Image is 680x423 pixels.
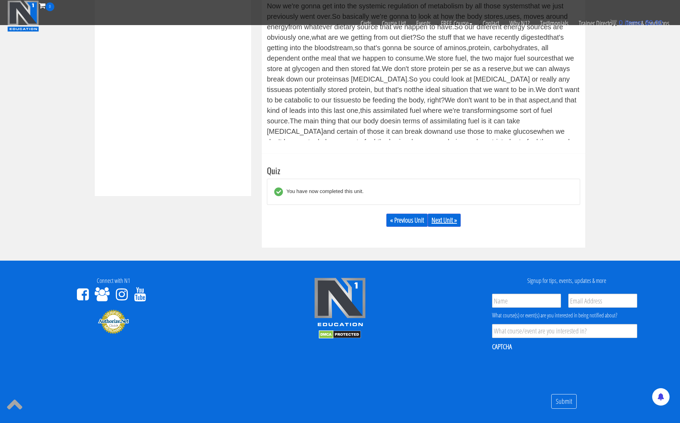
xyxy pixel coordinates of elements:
[610,19,663,26] a: 0 items: $0.00
[355,11,377,36] a: Certs
[551,394,577,409] input: Submit
[625,19,643,26] span: items:
[377,11,411,36] a: Course List
[436,11,477,36] a: FREE Course
[267,166,580,175] h3: Quiz
[574,11,621,36] a: Trainer Directory
[492,311,637,320] div: What course(s) or event(s) are you interested in being notified about?
[283,187,364,196] div: You have now completed this unit.
[5,277,221,284] h4: Connect with N1
[645,19,663,26] bdi: 0.00
[459,277,675,284] h4: Signup for tips, events, updates & more
[492,324,637,338] input: What course/event are you interested in?
[39,1,54,10] a: 0
[7,0,39,32] img: n1-education
[428,214,461,227] a: Next Unit »
[46,2,54,11] span: 0
[610,19,617,26] img: icon11.png
[319,330,361,339] img: DMCA.com Protection Status
[504,11,535,36] a: Why N1?
[645,19,649,26] span: $
[411,11,436,36] a: Events
[386,214,428,227] a: « Previous Unit
[492,342,512,351] label: CAPTCHA
[492,356,598,383] iframe: reCAPTCHA
[619,19,623,26] span: 0
[267,1,580,140] div: regulation of metabolism by all those systems that we just previously went over. So basically we'...
[98,309,129,334] img: Authorize.Net Merchant - Click to Verify
[314,277,366,329] img: n1-edu-logo
[621,11,674,36] a: Terms & Conditions
[535,11,574,36] a: Testimonials
[477,11,504,36] a: Contact
[568,294,637,308] input: Email Address
[492,294,561,308] input: Name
